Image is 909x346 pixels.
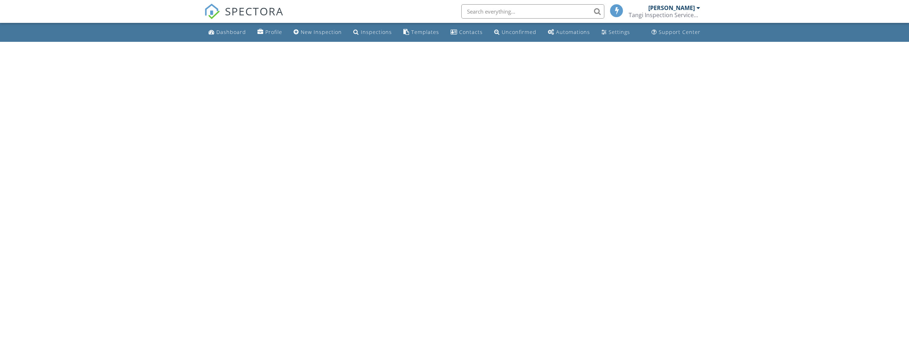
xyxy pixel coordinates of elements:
a: New Inspection [291,26,345,39]
div: Tangi Inspection Services LLC. [629,11,700,19]
a: Settings [599,26,633,39]
div: Unconfirmed [502,29,536,35]
div: Dashboard [216,29,246,35]
a: SPECTORA [204,10,284,25]
a: Dashboard [206,26,249,39]
span: SPECTORA [225,4,284,19]
a: Automations (Basic) [545,26,593,39]
a: Support Center [649,26,703,39]
div: Profile [265,29,282,35]
a: Inspections [350,26,395,39]
div: Support Center [659,29,701,35]
div: Contacts [459,29,483,35]
img: The Best Home Inspection Software - Spectora [204,4,220,19]
input: Search everything... [461,4,604,19]
a: Unconfirmed [491,26,539,39]
div: Inspections [361,29,392,35]
div: Automations [556,29,590,35]
div: Templates [411,29,439,35]
div: [PERSON_NAME] [648,4,695,11]
div: New Inspection [301,29,342,35]
a: Contacts [448,26,486,39]
a: Company Profile [255,26,285,39]
a: Templates [401,26,442,39]
div: Settings [609,29,630,35]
